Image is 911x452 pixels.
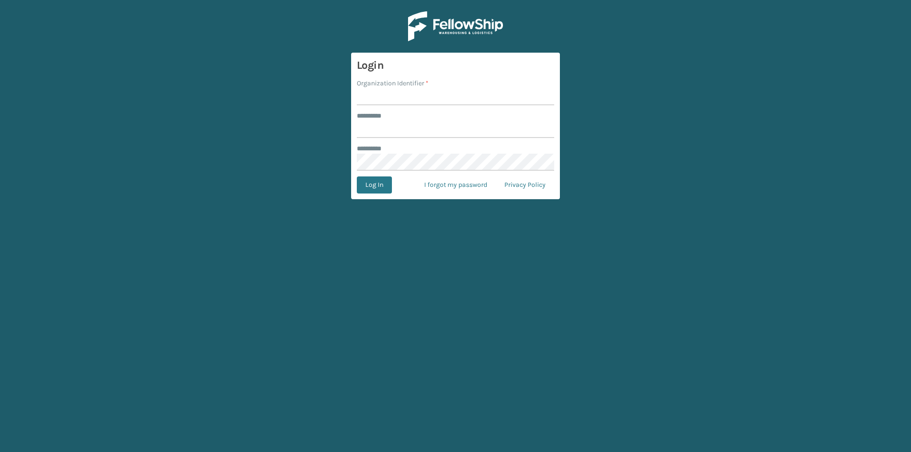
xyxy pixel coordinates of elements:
img: Logo [408,11,503,41]
a: I forgot my password [416,176,496,194]
h3: Login [357,58,554,73]
button: Log In [357,176,392,194]
a: Privacy Policy [496,176,554,194]
label: Organization Identifier [357,78,428,88]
